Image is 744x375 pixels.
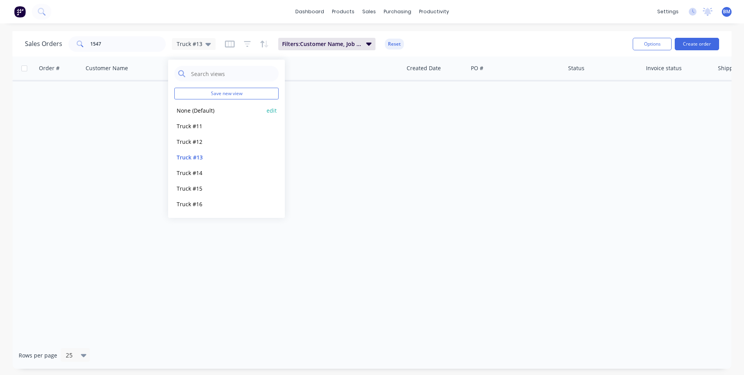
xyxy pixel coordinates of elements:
[278,38,376,50] button: Filters:Customer Name, Job Title
[177,40,202,48] span: Truck #13
[328,6,358,18] div: products
[14,6,26,18] img: Factory
[633,38,672,50] button: Options
[174,184,263,193] button: Truck #15
[39,64,60,72] div: Order #
[174,122,263,131] button: Truck #11
[86,64,128,72] div: Customer Name
[568,64,584,72] div: Status
[385,39,404,50] button: Reset
[174,153,263,162] button: Truck #13
[174,88,279,99] button: Save new view
[174,137,263,146] button: Truck #12
[380,6,415,18] div: purchasing
[282,40,361,48] span: Filters: Customer Name, Job Title
[25,40,62,48] h1: Sales Orders
[174,168,263,177] button: Truck #14
[174,200,263,209] button: Truck #16
[471,64,483,72] div: PO #
[723,8,730,15] span: BM
[174,106,263,115] button: None (Default)
[653,6,683,18] div: settings
[407,64,441,72] div: Created Date
[190,66,275,81] input: Search views
[90,36,166,52] input: Search...
[675,38,719,50] button: Create order
[267,106,277,115] button: edit
[415,6,453,18] div: productivity
[291,6,328,18] a: dashboard
[646,64,682,72] div: Invoice status
[358,6,380,18] div: sales
[19,352,57,359] span: Rows per page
